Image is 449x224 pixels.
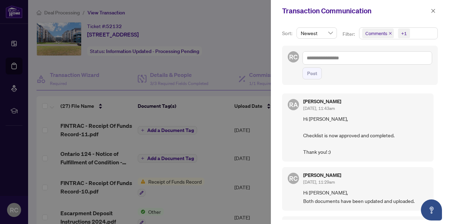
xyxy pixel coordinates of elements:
span: RC [289,52,298,62]
h5: [PERSON_NAME] [303,99,341,104]
span: close [389,32,392,35]
span: Hi [PERSON_NAME], Checklist is now approved and completed. Thank you! :) [303,115,428,156]
span: RC [289,173,298,183]
p: Sort: [282,29,294,37]
span: Comments [365,30,387,37]
span: [DATE], 11:43am [303,106,335,111]
span: Hi [PERSON_NAME], Both documents have been updated and uploaded. [303,189,428,205]
button: Post [302,67,322,79]
div: Transaction Communication [282,6,429,16]
p: Filter: [343,30,356,38]
span: Newest [301,28,333,38]
div: +1 [401,30,407,37]
span: RA [289,100,298,110]
span: close [431,8,436,13]
span: [DATE], 11:29am [303,179,335,185]
span: Comments [362,28,394,38]
button: Open asap [421,199,442,220]
h5: [PERSON_NAME] [303,173,341,178]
